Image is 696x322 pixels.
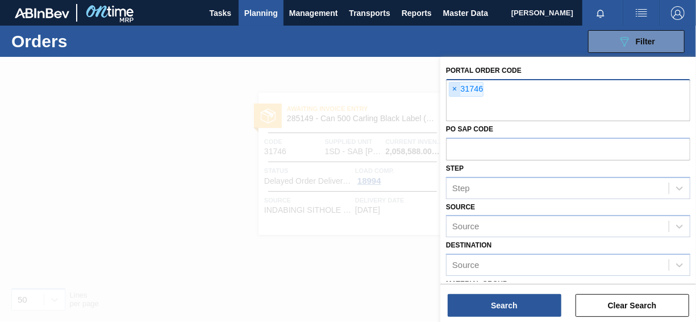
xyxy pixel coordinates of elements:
label: PO SAP Code [446,125,493,133]
button: Filter [588,30,685,53]
span: Tasks [208,6,233,20]
label: Material Group [446,280,507,288]
div: Step [452,183,470,193]
span: Filter [636,37,655,46]
img: TNhmsLtSVTkK8tSr43FrP2fwEKptu5GPRR3wAAAABJRU5ErkJggg== [15,8,69,18]
label: Source [446,203,475,211]
span: Management [289,6,338,20]
div: Source [452,222,480,232]
img: userActions [635,6,648,20]
button: Notifications [582,5,619,21]
label: Destination [446,241,491,249]
label: Portal Order Code [446,67,522,75]
img: Logout [671,6,685,20]
div: Source [452,261,480,270]
span: × [449,82,460,96]
span: Transports [349,6,390,20]
span: Reports [402,6,432,20]
div: 31746 [449,82,484,97]
span: Planning [244,6,278,20]
span: Master Data [443,6,488,20]
h1: Orders [11,35,167,48]
label: Step [446,164,464,172]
